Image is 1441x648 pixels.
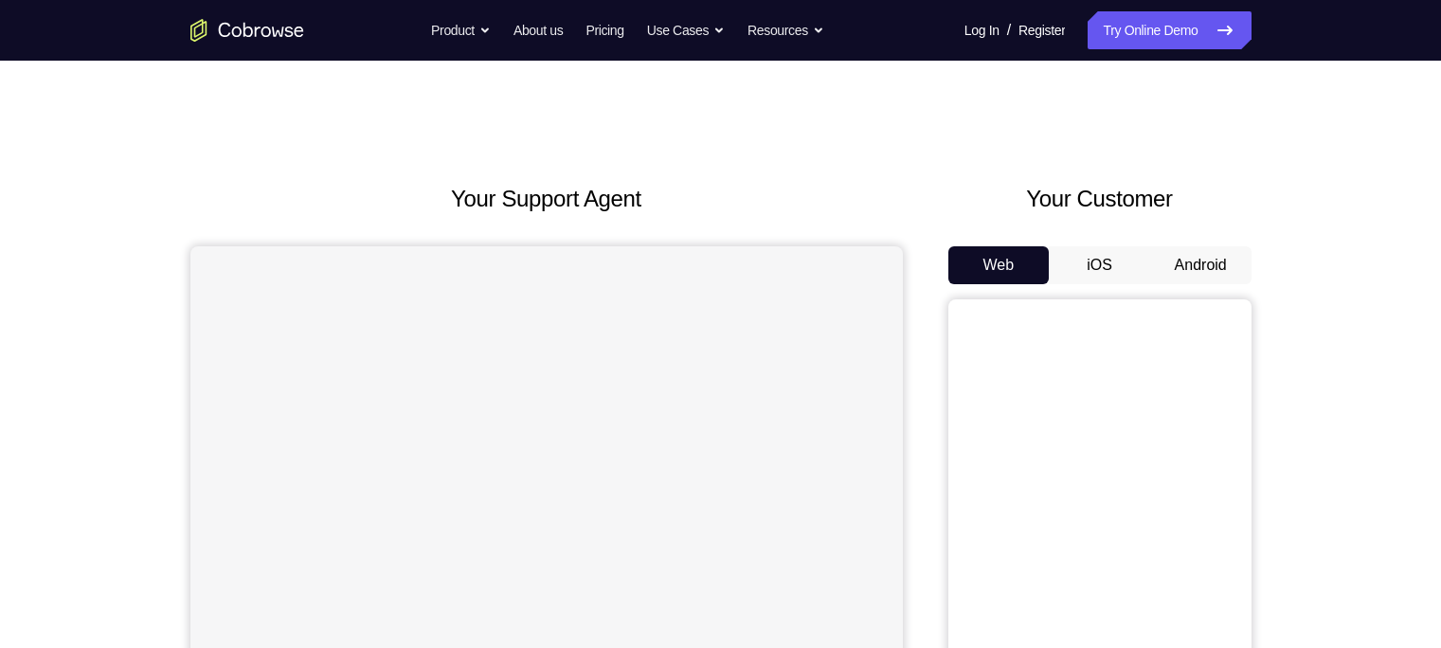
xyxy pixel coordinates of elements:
a: About us [513,11,563,49]
h2: Your Customer [948,182,1252,216]
span: / [1007,19,1011,42]
button: Resources [748,11,824,49]
button: iOS [1049,246,1150,284]
a: Try Online Demo [1088,11,1251,49]
a: Pricing [585,11,623,49]
a: Register [1018,11,1065,49]
h2: Your Support Agent [190,182,903,216]
a: Go to the home page [190,19,304,42]
button: Use Cases [647,11,725,49]
button: Product [431,11,491,49]
a: Log In [964,11,1000,49]
button: Web [948,246,1050,284]
button: Android [1150,246,1252,284]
